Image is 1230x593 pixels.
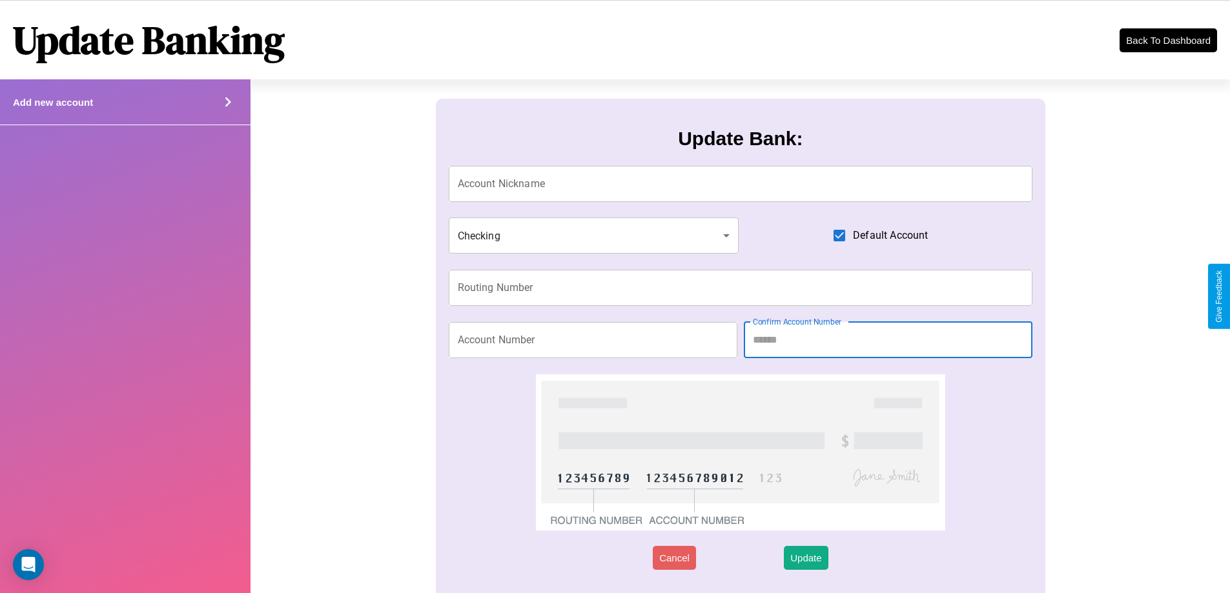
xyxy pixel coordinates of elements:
[449,217,739,254] div: Checking
[753,316,841,327] label: Confirm Account Number
[853,228,928,243] span: Default Account
[784,546,828,570] button: Update
[536,374,945,530] img: check
[1215,270,1224,323] div: Give Feedback
[1120,28,1217,52] button: Back To Dashboard
[13,549,44,580] div: Open Intercom Messenger
[13,14,285,66] h1: Update Banking
[13,97,93,108] h4: Add new account
[678,128,803,150] h3: Update Bank:
[653,546,696,570] button: Cancel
